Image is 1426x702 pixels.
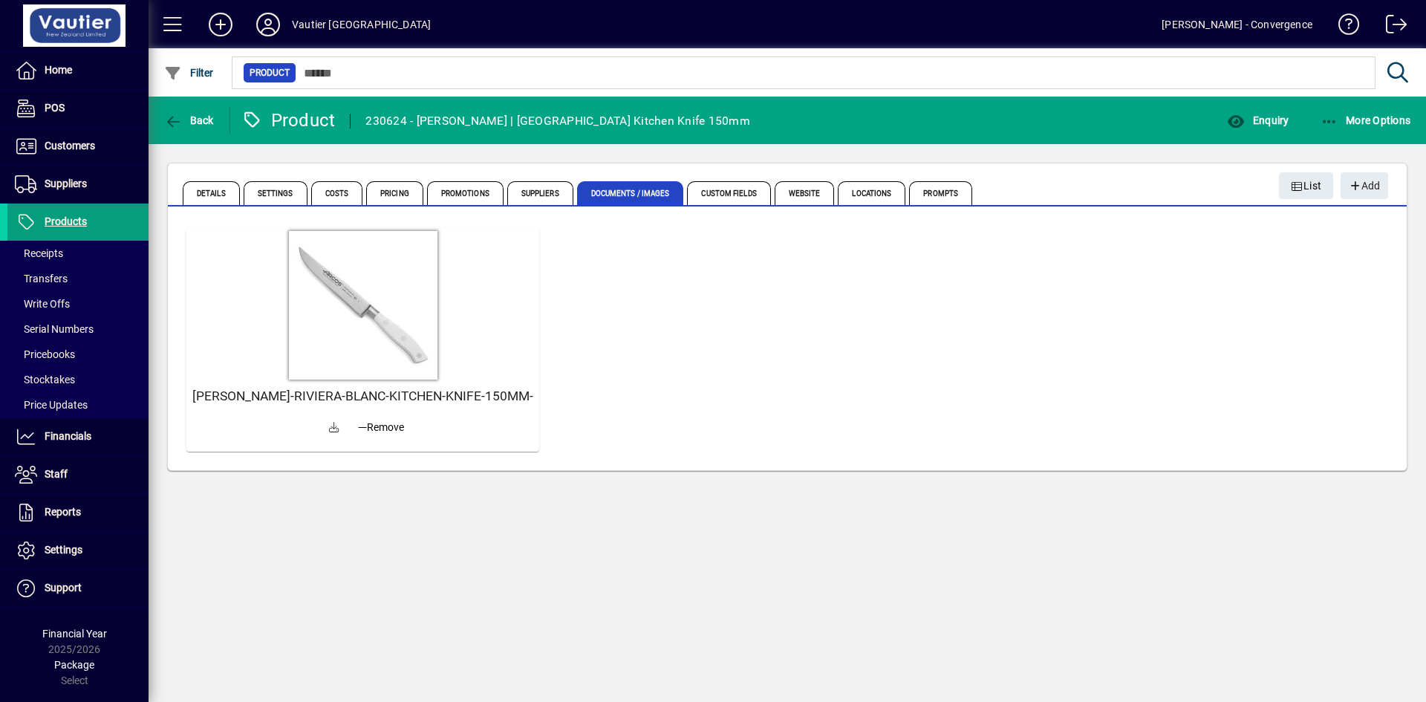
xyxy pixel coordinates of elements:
[316,410,352,446] a: Download
[7,241,149,266] a: Receipts
[149,107,230,134] app-page-header-button: Back
[687,181,770,205] span: Custom Fields
[45,582,82,594] span: Support
[1291,174,1322,198] span: List
[241,108,336,132] div: Product
[7,392,149,417] a: Price Updates
[45,544,82,556] span: Settings
[7,418,149,455] a: Financials
[1162,13,1312,36] div: [PERSON_NAME] - Convergence
[15,298,70,310] span: Write Offs
[160,107,218,134] button: Back
[15,348,75,360] span: Pricebooks
[164,114,214,126] span: Back
[45,215,87,227] span: Products
[7,532,149,569] a: Settings
[15,374,75,386] span: Stocktakes
[365,109,750,133] div: 230624 - [PERSON_NAME] | [GEOGRAPHIC_DATA] Kitchen Knife 150mm
[7,342,149,367] a: Pricebooks
[1341,172,1388,199] button: Add
[45,102,65,114] span: POS
[352,414,410,441] button: Remove
[7,570,149,607] a: Support
[7,52,149,89] a: Home
[909,181,972,205] span: Prompts
[7,166,149,203] a: Suppliers
[1375,3,1407,51] a: Logout
[7,367,149,392] a: Stocktakes
[1279,172,1334,199] button: List
[7,128,149,165] a: Customers
[507,181,573,205] span: Suppliers
[15,399,88,411] span: Price Updates
[42,628,107,640] span: Financial Year
[54,659,94,671] span: Package
[45,468,68,480] span: Staff
[45,140,95,152] span: Customers
[7,494,149,531] a: Reports
[427,181,504,205] span: Promotions
[7,456,149,493] a: Staff
[183,181,240,205] span: Details
[838,181,905,205] span: Locations
[1348,174,1380,198] span: Add
[1223,107,1292,134] button: Enquiry
[1317,107,1415,134] button: More Options
[1227,114,1289,126] span: Enquiry
[160,59,218,86] button: Filter
[358,420,404,435] span: Remove
[15,273,68,285] span: Transfers
[311,181,363,205] span: Costs
[45,64,72,76] span: Home
[7,266,149,291] a: Transfers
[577,181,684,205] span: Documents / Images
[366,181,423,205] span: Pricing
[45,178,87,189] span: Suppliers
[7,316,149,342] a: Serial Numbers
[244,11,292,38] button: Profile
[244,181,307,205] span: Settings
[45,506,81,518] span: Reports
[7,90,149,127] a: POS
[197,11,244,38] button: Add
[15,247,63,259] span: Receipts
[15,323,94,335] span: Serial Numbers
[1321,114,1411,126] span: More Options
[7,291,149,316] a: Write Offs
[164,67,214,79] span: Filter
[775,181,835,205] span: Website
[1327,3,1360,51] a: Knowledge Base
[250,65,290,80] span: Product
[292,13,431,36] div: Vautier [GEOGRAPHIC_DATA]
[192,389,533,404] a: [PERSON_NAME]-RIVIERA-BLANC-KITCHEN-KNIFE-150MM-
[45,430,91,442] span: Financials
